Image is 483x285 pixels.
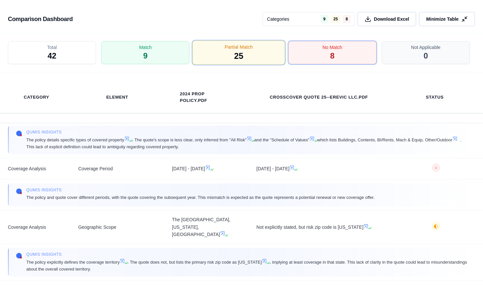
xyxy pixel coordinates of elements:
th: Element [98,90,136,105]
span: The policy details specific types of covered property . The quote's scope is less clear, only inf... [26,136,467,150]
span: Qumis INSIGHTS [26,187,374,193]
span: 25 [234,51,243,62]
span: Not explicitly stated, but risk zip code is [US_STATE] [256,224,381,231]
span: Not Applicable [411,44,441,51]
th: Category [16,90,57,105]
span: [DATE] - [DATE] [172,165,241,173]
span: 9 [143,51,148,61]
span: Qumis INSIGHTS [26,252,467,257]
button: ◐ [432,222,440,232]
th: CrossCover Quote 25--EREVIC LLC.pdf [262,90,376,105]
span: 42 [48,51,57,61]
span: Match [139,44,152,51]
span: Coverage Period [78,165,156,173]
span: 0 [423,51,428,61]
button: ○ [432,164,440,174]
span: Coverage Analysis [8,165,62,173]
span: No Match [323,44,342,51]
span: Total [47,44,57,51]
span: Coverage Analysis [8,224,62,231]
span: The [GEOGRAPHIC_DATA], [US_STATE], [GEOGRAPHIC_DATA] [172,216,241,238]
span: 8 [330,51,334,61]
span: [DATE] - [DATE] [256,165,381,173]
th: Status [418,90,451,105]
span: The policy explicitly defines the coverage territory . The quote does not, but lists the primary ... [26,258,467,273]
span: The policy and quote cover different periods, with the quote covering the subsequent year. This m... [26,194,374,201]
span: ◐ [434,224,438,229]
span: Qumis INSIGHTS [26,130,467,135]
span: Partial Match [225,44,253,51]
span: ○ [435,165,438,170]
h3: Comparison Dashboard [8,13,73,25]
span: Geographic Scope [78,224,156,231]
th: 2024 Prop Policy.PDF [172,87,241,108]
